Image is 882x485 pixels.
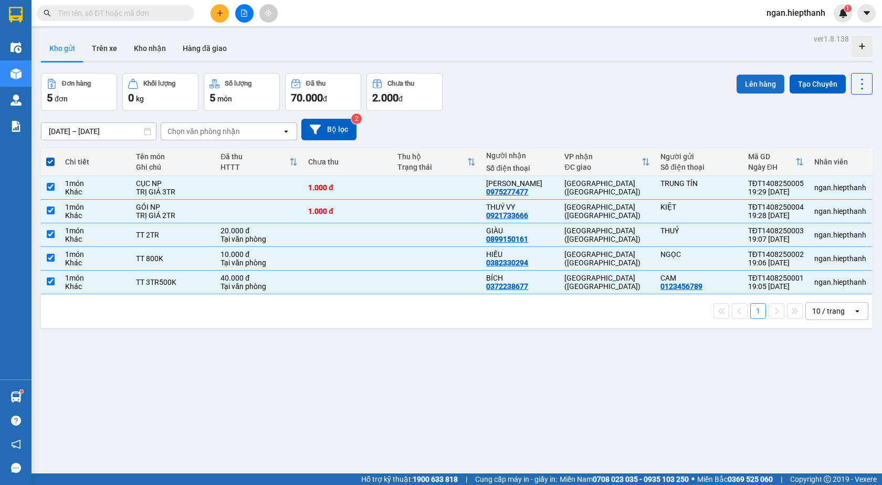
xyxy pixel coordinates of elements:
div: 1 món [65,274,125,282]
div: CỤC NP [136,179,210,188]
button: Đơn hàng5đơn [41,73,117,111]
span: Miền Nam [560,473,689,485]
div: ngan.hiepthanh [814,183,866,192]
div: TT 2TR [136,231,210,239]
span: món [217,95,232,103]
div: THUỶ [660,226,738,235]
span: ⚪️ [691,477,695,481]
div: ver 1.8.138 [814,33,849,45]
div: GÓI NP [136,203,210,211]
div: 19:29 [DATE] [748,188,804,196]
div: 1.000 đ [308,207,387,215]
div: 19:06 [DATE] [748,259,804,267]
div: 40.000 đ [220,274,298,282]
div: Đã thu [306,80,325,87]
div: 1.000 đ [308,183,387,192]
span: Cung cấp máy in - giấy in: [475,473,557,485]
sup: 2 [351,113,362,124]
th: Toggle SortBy [392,148,481,176]
button: Số lượng5món [204,73,280,111]
button: Kho nhận [125,36,174,61]
div: Khác [65,188,125,196]
strong: 0369 525 060 [728,475,773,483]
span: 0 [128,91,134,104]
div: HTTT [220,163,289,171]
span: notification [11,439,21,449]
div: KIỆT [660,203,738,211]
img: warehouse-icon [10,42,22,53]
span: 1 [846,5,849,12]
span: Miền Bắc [697,473,773,485]
div: Người nhận [486,151,554,160]
div: TĐT1408250004 [748,203,804,211]
div: TT 800K [136,254,210,263]
div: 19:28 [DATE] [748,211,804,220]
span: kg [136,95,144,103]
div: Khác [65,259,125,267]
input: Tìm tên, số ĐT hoặc mã đơn [58,7,182,19]
div: 0921733666 [486,211,528,220]
button: Khối lượng0kg [122,73,198,111]
div: Khác [65,282,125,291]
img: logo-vxr [9,7,23,23]
div: TĐT1408250005 [748,179,804,188]
div: [GEOGRAPHIC_DATA] ([GEOGRAPHIC_DATA]) [564,250,650,267]
div: Ngày ĐH [748,163,795,171]
span: đ [323,95,327,103]
div: 1 món [65,203,125,211]
div: Trạng thái [397,163,468,171]
div: 19:05 [DATE] [748,282,804,291]
div: Chọn văn phòng nhận [167,126,240,137]
span: plus [216,9,224,17]
button: caret-down [857,4,876,23]
div: 0899150161 [486,235,528,243]
sup: 1 [844,5,852,12]
div: 0382330294 [486,259,528,267]
div: Mã GD [748,152,795,161]
div: [GEOGRAPHIC_DATA] ([GEOGRAPHIC_DATA]) [564,179,650,196]
span: ngan.hiepthanh [758,6,834,19]
span: question-circle [11,416,21,426]
div: 20.000 đ [220,226,298,235]
div: TRUNG TÍN [660,179,738,188]
span: message [11,463,21,473]
img: warehouse-icon [10,68,22,79]
div: GIÀU [486,226,554,235]
strong: 0708 023 035 - 0935 103 250 [593,475,689,483]
span: Hỗ trợ kỹ thuật: [361,473,458,485]
svg: open [853,307,862,315]
span: 70.000 [291,91,323,104]
span: file-add [240,9,248,17]
div: [GEOGRAPHIC_DATA] ([GEOGRAPHIC_DATA]) [564,203,650,220]
div: Tại văn phòng [220,235,298,243]
div: Người gửi [660,152,738,161]
span: | [466,473,467,485]
div: BÍCH [486,274,554,282]
div: TĐT1408250002 [748,250,804,259]
div: 1 món [65,179,125,188]
div: Tại văn phòng [220,259,298,267]
div: Tạo kho hàng mới [852,36,873,57]
div: 19:07 [DATE] [748,235,804,243]
th: Toggle SortBy [215,148,303,176]
div: 10 / trang [812,306,845,316]
div: Khác [65,211,125,220]
div: NGỌC [660,250,738,259]
span: copyright [824,476,831,483]
span: search [44,9,51,17]
div: 1 món [65,226,125,235]
div: Đơn hàng [62,80,91,87]
sup: 1 [20,390,23,393]
div: ngan.hiepthanh [814,207,866,215]
img: warehouse-icon [10,391,22,403]
button: Kho gửi [41,36,83,61]
div: 10.000 đ [220,250,298,259]
input: Select a date range. [41,123,156,140]
div: TĐT1408250003 [748,226,804,235]
div: 0372238677 [486,282,528,291]
div: Thu hộ [397,152,468,161]
button: Tạo Chuyến [790,75,846,94]
div: CAM [660,274,738,282]
img: solution-icon [10,121,22,132]
button: 1 [750,303,766,319]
